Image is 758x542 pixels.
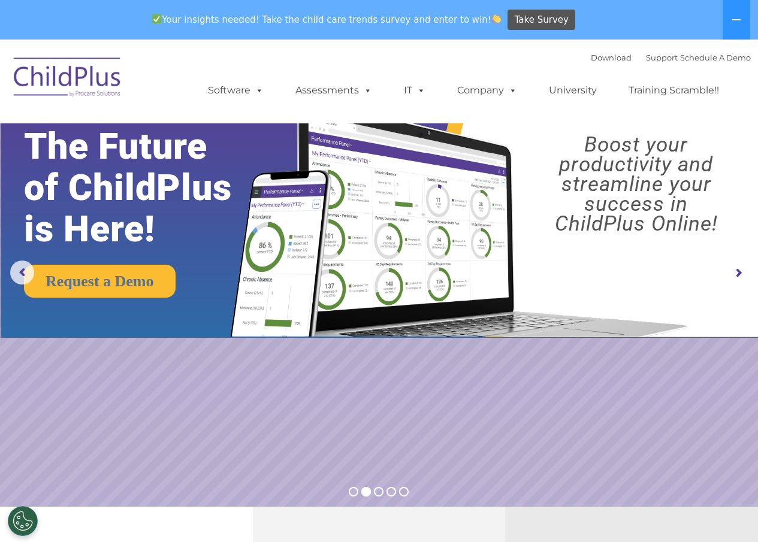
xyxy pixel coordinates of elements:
[646,53,678,62] a: Support
[152,14,161,23] img: ✅
[445,78,529,102] a: Company
[196,78,276,102] a: Software
[492,14,501,23] img: 👏
[392,78,437,102] a: IT
[591,53,632,62] a: Download
[680,53,751,62] a: Schedule A Demo
[524,135,748,234] rs-layer: Boost your productivity and streamline your success in ChildPlus Online!
[24,265,176,298] a: Request a Demo
[283,78,384,102] a: Assessments
[508,10,575,31] a: Take Survey
[617,78,731,102] a: Training Scramble!!
[591,53,751,62] font: |
[167,128,218,137] span: Phone number
[8,506,38,536] button: Cookies Settings
[8,49,128,109] img: ChildPlus by Procare Solutions
[147,8,506,31] span: Your insights needed! Take the child care trends survey and enter to win!
[515,10,569,31] span: Take Survey
[24,126,266,250] rs-layer: The Future of ChildPlus is Here!
[537,78,609,102] a: University
[167,79,203,88] span: Last name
